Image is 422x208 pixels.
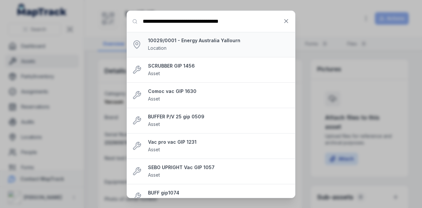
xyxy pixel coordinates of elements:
[148,121,160,127] span: Asset
[148,96,160,102] span: Asset
[148,139,290,145] strong: Vac pro vac GIP 1231
[148,37,290,52] a: 10029/0001 - Energy Australia YallournLocation
[148,88,290,95] strong: Comoc vac GIP 1630
[148,147,160,152] span: Asset
[148,190,290,204] a: BUFF gip1074Asset
[148,113,290,128] a: BUFFER P/V 25 gip 0509Asset
[148,113,290,120] strong: BUFFER P/V 25 gip 0509
[148,197,160,203] span: Asset
[148,190,290,196] strong: BUFF gip1074
[148,37,290,44] strong: 10029/0001 - Energy Australia Yallourn
[148,63,290,69] strong: SCRUBBER GIP 1456
[148,164,290,171] strong: SEBO UPRIGHT Vac GIP 1057
[148,172,160,178] span: Asset
[148,88,290,103] a: Comoc vac GIP 1630Asset
[148,63,290,77] a: SCRUBBER GIP 1456Asset
[148,139,290,153] a: Vac pro vac GIP 1231Asset
[148,71,160,76] span: Asset
[148,164,290,179] a: SEBO UPRIGHT Vac GIP 1057Asset
[148,45,166,51] span: Location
